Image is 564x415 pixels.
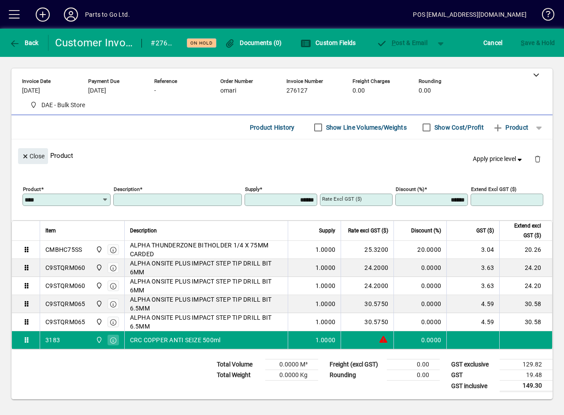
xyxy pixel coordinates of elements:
[315,281,336,290] span: 1.0000
[45,226,56,236] span: Item
[26,100,89,111] span: DAE - Bulk Store
[130,277,283,295] span: ALPHA ONSITE PLUS IMPACT STEP TIP DRILL BIT 6MM
[190,40,213,46] span: On hold
[447,381,500,392] td: GST inclusive
[387,359,440,370] td: 0.00
[57,7,85,22] button: Profile
[41,101,85,110] span: DAE - Bulk Store
[130,295,283,313] span: ALPHA ONSITE PLUS IMPACT STEP TIP DRILL BIT 6.5MM
[45,245,82,254] div: CMBHC75SS
[23,186,41,192] mat-label: Product
[315,263,336,272] span: 1.0000
[446,313,499,331] td: 4.59
[114,186,140,192] mat-label: Description
[393,313,446,331] td: 0.0000
[130,241,283,258] span: ALPHA THUNDERZONE BITHOLDER 1/4 X 75MM CARDED
[246,120,298,135] button: Product History
[393,331,446,349] td: 0.0000
[469,151,527,167] button: Apply price level
[11,139,553,172] div: Product
[130,259,283,277] span: ALPHA ONSITE PLUS IMPACT STEP TIP DRILL BIT 6MM
[499,295,552,313] td: 30.58
[45,263,85,272] div: C9STQRM060
[130,226,157,236] span: Description
[315,299,336,308] span: 1.0000
[446,277,499,295] td: 3.63
[225,39,282,46] span: Documents (0)
[346,245,388,254] div: 25.3200
[286,87,308,94] span: 276127
[348,226,388,236] span: Rate excl GST ($)
[45,299,85,308] div: C9STQRM065
[223,35,284,51] button: Documents (0)
[387,370,440,381] td: 0.00
[499,241,552,259] td: 20.26
[346,299,388,308] div: 30.5750
[301,39,356,46] span: Custom Fields
[446,259,499,277] td: 3.63
[499,313,552,331] td: 30.58
[324,123,407,132] label: Show Line Volumes/Weights
[471,186,516,192] mat-label: Extend excl GST ($)
[130,336,221,344] span: CRC COPPER ANTI SEIZE 500ml
[521,39,524,46] span: S
[298,35,358,51] button: Custom Fields
[527,148,548,169] button: Delete
[500,359,553,370] td: 129.82
[433,123,484,132] label: Show Cost/Profit
[346,318,388,326] div: 30.5750
[483,36,503,50] span: Cancel
[55,36,133,50] div: Customer Invoice
[488,120,533,135] button: Product
[393,277,446,295] td: 0.0000
[446,241,499,259] td: 3.04
[521,36,555,50] span: ave & Hold
[325,359,387,370] td: Freight (excl GST)
[500,381,553,392] td: 149.30
[499,277,552,295] td: 24.20
[322,196,362,202] mat-label: Rate excl GST ($)
[265,359,318,370] td: 0.0000 M³
[527,155,548,163] app-page-header-button: Delete
[396,186,424,192] mat-label: Discount (%)
[93,281,104,291] span: DAE - Bulk Store
[476,226,494,236] span: GST ($)
[372,35,432,51] button: Post & Email
[481,35,505,51] button: Cancel
[519,35,557,51] button: Save & Hold
[93,245,104,254] span: DAE - Bulk Store
[45,318,85,326] div: C9STQRM065
[45,336,60,344] div: 3183
[220,87,236,94] span: omari
[212,359,265,370] td: Total Volume
[22,87,40,94] span: [DATE]
[493,120,528,135] span: Product
[499,259,552,277] td: 24.20
[212,370,265,381] td: Total Weight
[7,35,41,51] button: Back
[446,295,499,313] td: 4.59
[85,7,130,22] div: Parts to Go Ltd.
[500,370,553,381] td: 19.48
[315,245,336,254] span: 1.0000
[392,39,396,46] span: P
[393,295,446,313] td: 0.0000
[154,87,156,94] span: -
[346,263,388,272] div: 24.2000
[315,318,336,326] span: 1.0000
[447,359,500,370] td: GST exclusive
[151,36,175,50] div: #276127
[93,335,104,345] span: DAE - Bulk Store
[93,317,104,327] span: DAE - Bulk Store
[265,370,318,381] td: 0.0000 Kg
[130,313,283,331] span: ALPHA ONSITE PLUS IMPACT STEP TIP DRILL BIT 6.5MM
[505,221,541,240] span: Extend excl GST ($)
[45,281,85,290] div: C9STQRM060
[29,7,57,22] button: Add
[9,39,39,46] span: Back
[447,370,500,381] td: GST
[419,87,431,94] span: 0.00
[346,281,388,290] div: 24.2000
[93,299,104,309] span: DAE - Bulk Store
[22,149,45,164] span: Close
